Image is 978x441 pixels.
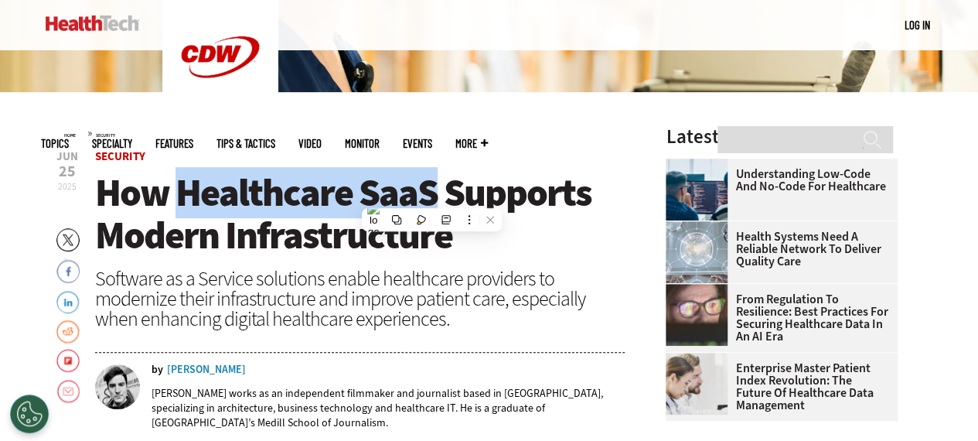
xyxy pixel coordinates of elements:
a: Understanding Low-Code and No-Code for Healthcare [666,168,888,193]
a: Coworkers coding [666,159,735,171]
h3: Latest Articles [666,127,898,146]
a: Log in [905,18,930,32]
button: Open Preferences [10,395,49,433]
div: Cookies Settings [10,395,49,433]
a: Tips & Tactics [216,138,275,149]
p: [PERSON_NAME] works as an independent filmmaker and journalist based in [GEOGRAPHIC_DATA], specia... [152,386,625,430]
div: User menu [905,17,930,33]
img: Healthcare networking [666,221,728,283]
img: medical researchers look at data on desktop monitor [666,353,728,415]
a: CDW [162,102,278,118]
span: More [455,138,488,149]
span: Specialty [92,138,132,149]
span: 25 [56,164,78,179]
a: Health Systems Need a Reliable Network To Deliver Quality Care [666,231,888,268]
a: From Regulation to Resilience: Best Practices for Securing Healthcare Data in an AI Era [666,293,888,343]
span: by [152,364,163,375]
a: Video [298,138,322,149]
a: [PERSON_NAME] [167,364,246,375]
span: 2025 [58,180,77,193]
a: Features [155,138,193,149]
img: nathan eddy [95,364,140,409]
a: Healthcare networking [666,221,735,234]
a: Events [403,138,432,149]
a: woman wearing glasses looking at healthcare data on screen [666,284,735,296]
a: Enterprise Master Patient Index Revolution: The Future of Healthcare Data Management [666,362,888,412]
img: Home [46,15,139,31]
span: How Healthcare SaaS Supports Modern Infrastructure [95,167,591,261]
img: woman wearing glasses looking at healthcare data on screen [666,284,728,346]
div: Software as a Service solutions enable healthcare providers to modernize their infrastructure and... [95,268,625,329]
a: medical researchers look at data on desktop monitor [666,353,735,365]
img: Coworkers coding [666,159,728,220]
span: Topics [41,138,69,149]
a: MonITor [345,138,380,149]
